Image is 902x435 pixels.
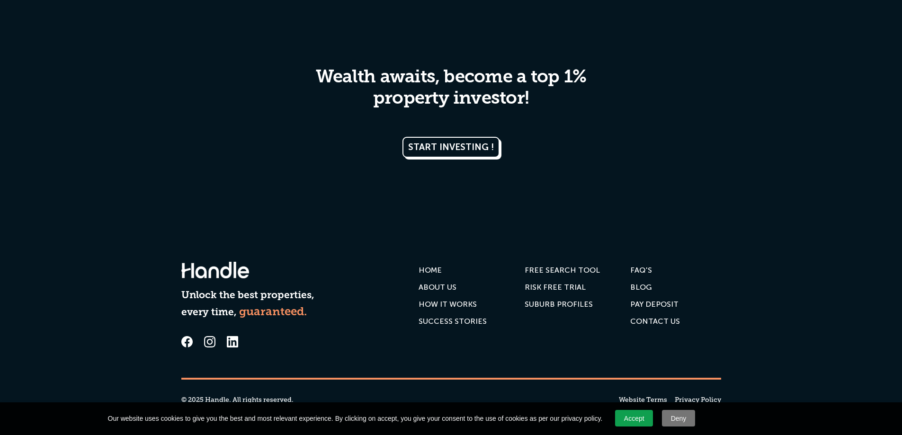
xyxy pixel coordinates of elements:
div: FREE SEARCH TOOL [525,266,600,275]
div: © 2025 Handle. All rights reserved. [181,395,294,405]
div: RISK FREE TRIAL [525,283,586,292]
div: ABOUT US [419,283,456,292]
div: PAY DEPOSIT [630,300,679,309]
a: PAY DEPOSIT [630,296,679,313]
a: HOW IT WORKS [419,296,477,313]
span: Wealth awaits, become a top 1% property investor! [316,69,586,109]
a: Deny [662,410,695,426]
a: FAQ'S [630,262,652,279]
a: RISK FREE TRIAL [525,279,586,296]
div: SUCCESS STORIES [419,317,487,326]
div: SUBURB PROFILES [525,300,593,309]
a: Accept [615,410,653,426]
div: FAQ'S [630,266,652,275]
a: START INVESTING ! [402,137,500,158]
a: HOME [419,262,442,279]
span: Our website uses cookies to give you the best and most relevant experience. By clicking on accept... [108,414,603,423]
div: Blog [630,283,652,292]
div: Contact us [630,317,680,326]
strong: Unlock the best properties, every time, [181,291,314,318]
div: HOW IT WORKS [419,300,477,309]
a: Contact us [630,313,680,330]
a: Blog [630,279,652,296]
a: SUCCESS STORIES [419,313,487,330]
a: FREE SEARCH TOOL [525,262,600,279]
div: HOME [419,266,442,275]
a: ABOUT US [419,279,456,296]
strong: guaranteed. [239,307,307,318]
a: Privacy Policy [675,395,721,405]
a: Website Terms [619,395,667,405]
a: SUBURB PROFILES [525,296,593,313]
